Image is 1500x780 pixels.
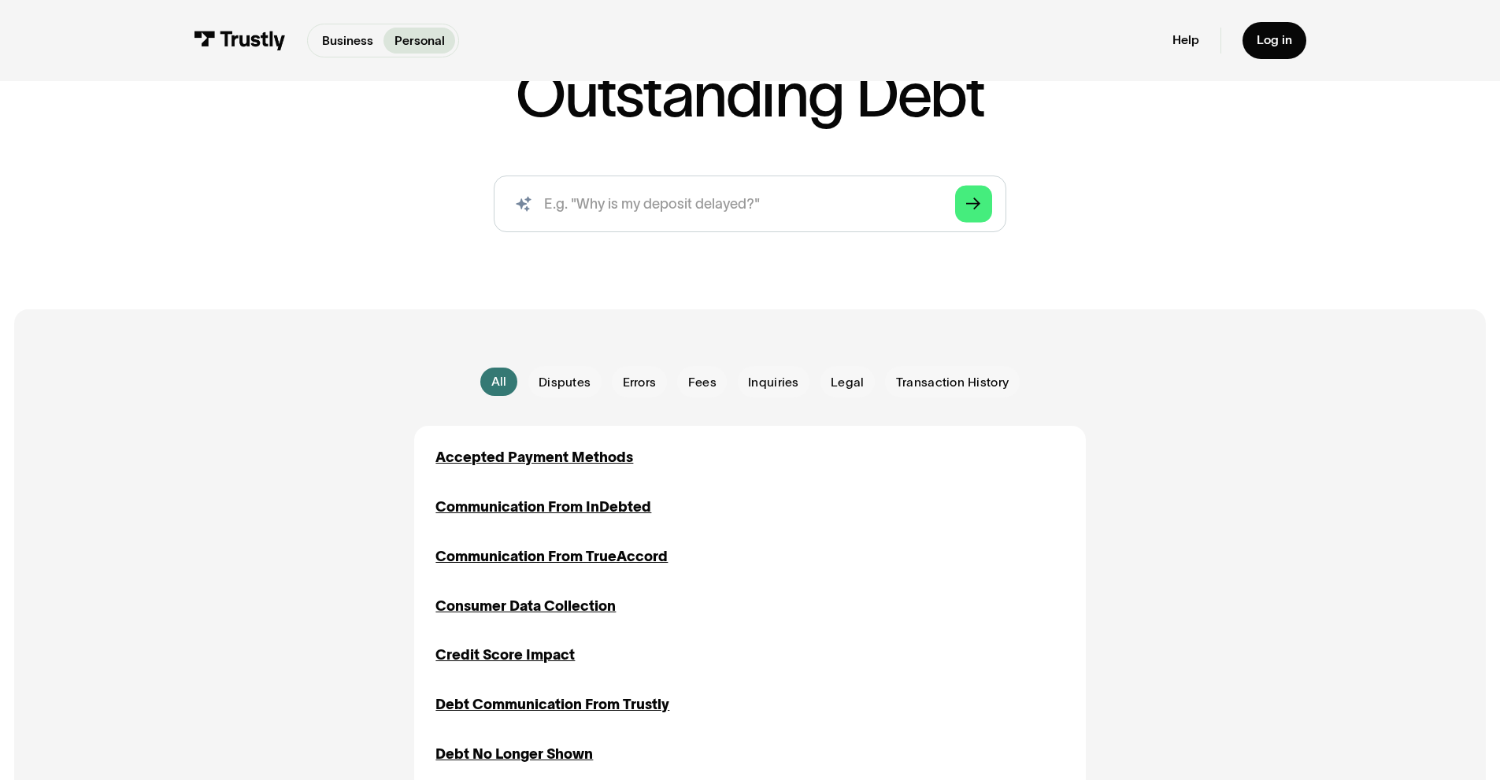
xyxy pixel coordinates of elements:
[435,744,593,765] a: Debt No Longer Shown
[394,31,445,50] p: Personal
[435,694,669,715] a: Debt Communication From Trustly
[516,65,983,126] h1: Outstanding Debt
[322,31,373,50] p: Business
[748,374,799,391] span: Inquiries
[194,31,286,50] img: Trustly Logo
[1172,32,1199,48] a: Help
[435,447,633,468] a: Accepted Payment Methods
[831,374,864,391] span: Legal
[435,546,668,567] a: Communication From TrueAccord
[1243,22,1306,59] a: Log in
[435,596,616,617] a: Consumer Data Collection
[311,28,383,54] a: Business
[1257,32,1292,48] div: Log in
[435,497,651,518] a: Communication From InDebted
[494,176,1006,232] input: search
[414,366,1085,397] form: Email Form
[480,368,517,396] a: All
[688,374,717,391] span: Fees
[896,374,1009,391] span: Transaction History
[539,374,591,391] span: Disputes
[623,374,657,391] span: Errors
[494,176,1006,232] form: Search
[491,373,507,390] div: All
[435,645,575,666] a: Credit Score Impact
[383,28,455,54] a: Personal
